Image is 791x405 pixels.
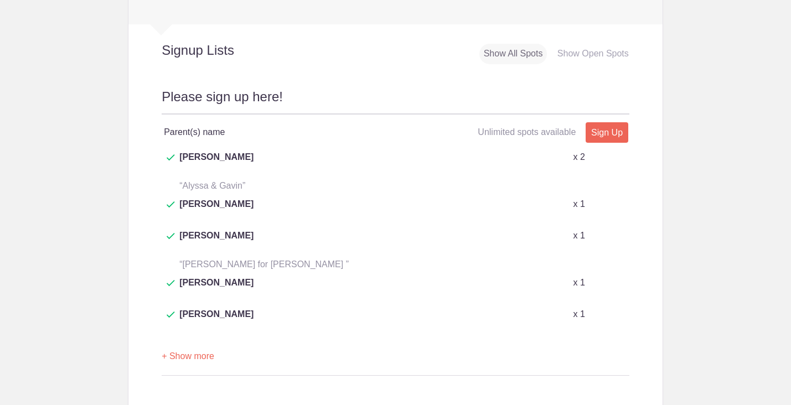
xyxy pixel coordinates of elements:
p: x 1 [573,308,585,321]
h4: Parent(s) name [164,126,395,139]
button: + Show more [162,339,214,374]
span: [PERSON_NAME] [179,308,254,334]
p: x 1 [573,198,585,211]
p: x 1 [573,229,585,242]
img: Check dark green [167,233,175,240]
span: [PERSON_NAME] [179,229,254,256]
span: Unlimited spots available [478,127,576,137]
h2: Signup Lists [128,42,307,59]
div: Show All Spots [479,44,547,64]
div: Show Open Spots [553,44,633,64]
span: [PERSON_NAME] [179,276,254,303]
h2: Please sign up here! [162,87,629,115]
a: Sign Up [586,122,628,143]
span: “Alyssa & Gavin” [179,181,245,190]
p: x 1 [573,276,585,289]
p: x 2 [573,150,585,164]
img: Check dark green [167,280,175,287]
span: “[PERSON_NAME] for [PERSON_NAME] ” [179,259,349,269]
img: Check dark green [167,311,175,318]
span: [PERSON_NAME] [179,198,254,224]
img: Check dark green [167,154,175,161]
span: [PERSON_NAME] [179,150,254,177]
img: Check dark green [167,201,175,208]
